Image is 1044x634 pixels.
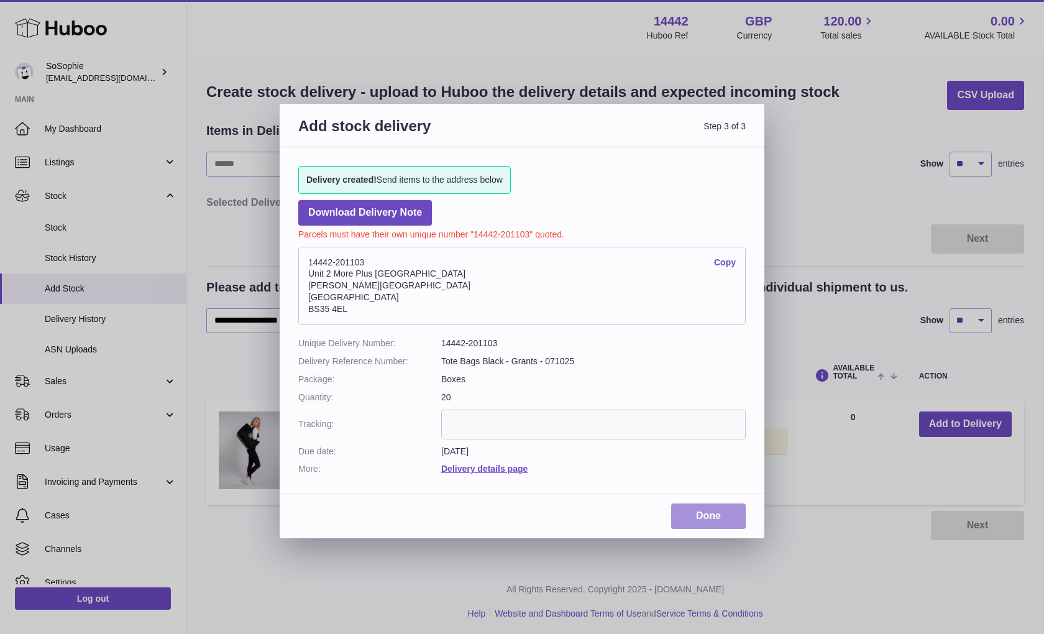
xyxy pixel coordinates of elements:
p: Parcels must have their own unique number "14442-201103" quoted. [298,226,746,241]
a: Done [671,503,746,529]
dt: Package: [298,374,441,385]
span: Step 3 of 3 [522,116,746,150]
dt: Delivery Reference Number: [298,356,441,367]
dd: [DATE] [441,446,746,457]
strong: Delivery created! [306,175,377,185]
span: Send items to the address below [306,174,503,186]
dt: More: [298,463,441,475]
dd: Tote Bags Black - Grants - 071025 [441,356,746,367]
a: Delivery details page [441,464,528,474]
dt: Tracking: [298,410,441,439]
dd: 20 [441,392,746,403]
address: 14442-201103 Unit 2 More Plus [GEOGRAPHIC_DATA] [PERSON_NAME][GEOGRAPHIC_DATA] [GEOGRAPHIC_DATA] ... [298,247,746,325]
a: Download Delivery Note [298,200,432,226]
dt: Quantity: [298,392,441,403]
dd: Boxes [441,374,746,385]
dt: Due date: [298,446,441,457]
dt: Unique Delivery Number: [298,338,441,349]
h3: Add stock delivery [298,116,522,150]
a: Copy [714,257,736,269]
dd: 14442-201103 [441,338,746,349]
